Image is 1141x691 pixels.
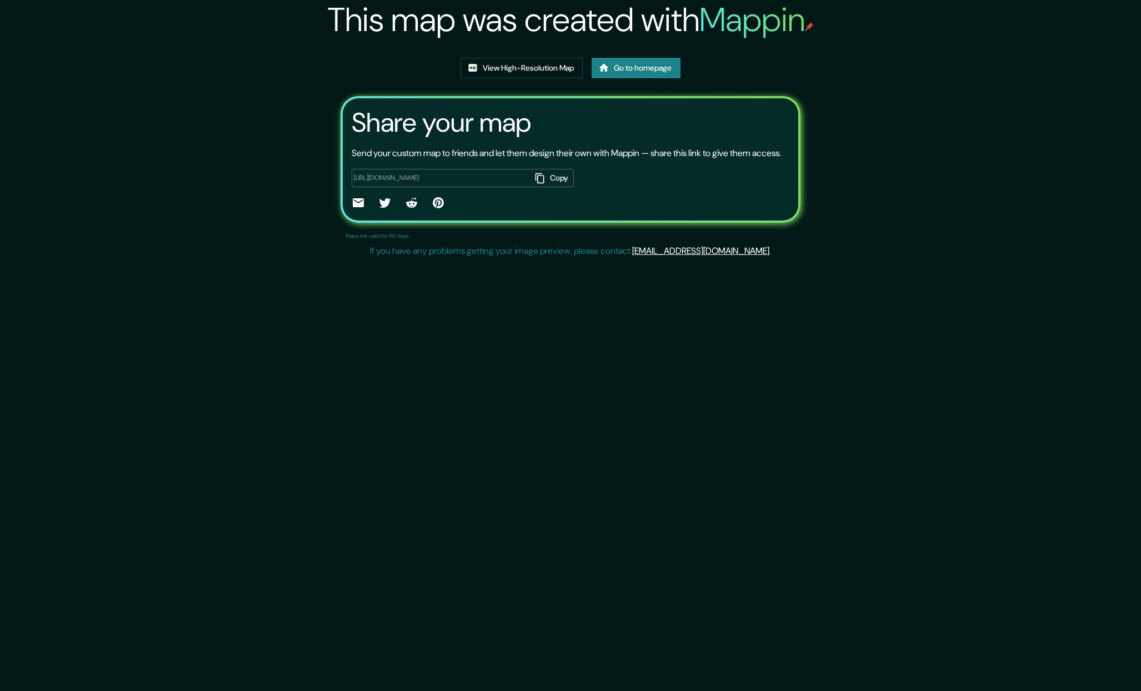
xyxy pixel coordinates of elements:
[461,58,583,78] a: View High-Resolution Map
[352,147,781,160] p: Send your custom map to friends and let them design their own with Mappin — share this link to gi...
[352,107,531,138] h3: Share your map
[370,244,771,258] p: If you have any problems getting your image preview, please contact .
[805,22,814,31] img: mappin-pin
[632,245,769,257] a: [EMAIL_ADDRESS][DOMAIN_NAME]
[531,169,574,187] button: Copy
[346,232,410,240] p: Maps link valid for 60 days.
[592,58,680,78] a: Go to homepage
